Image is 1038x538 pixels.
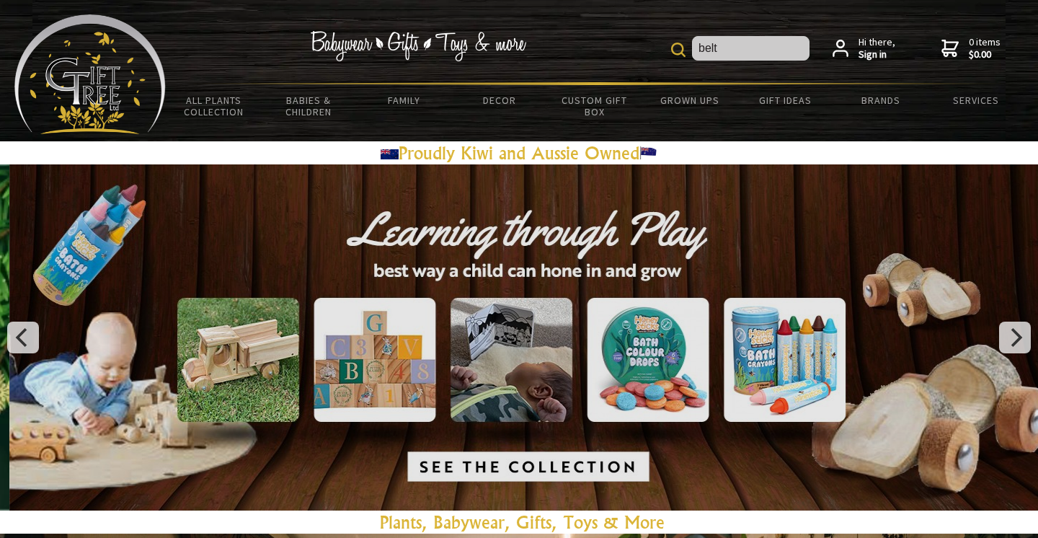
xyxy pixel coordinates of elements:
[261,85,356,127] a: Babies & Children
[381,142,657,164] a: Proudly Kiwi and Aussie Owned
[969,35,1001,61] span: 0 items
[311,31,527,61] img: Babywear - Gifts - Toys & more
[166,85,261,127] a: All Plants Collection
[692,36,809,61] input: Site Search
[833,85,928,115] a: Brands
[928,85,1024,115] a: Services
[7,322,39,353] button: Previous
[547,85,642,127] a: Custom Gift Box
[14,14,166,134] img: Babyware - Gifts - Toys and more...
[380,511,656,533] a: Plants, Babywear, Gifts, Toys & Mor
[859,48,895,61] strong: Sign in
[859,36,895,61] span: Hi there,
[833,36,895,61] a: Hi there,Sign in
[671,43,686,57] img: product search
[969,48,1001,61] strong: $0.00
[642,85,737,115] a: Grown Ups
[999,322,1031,353] button: Next
[941,36,1001,61] a: 0 items$0.00
[356,85,451,115] a: Family
[737,85,833,115] a: Gift Ideas
[452,85,547,115] a: Decor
